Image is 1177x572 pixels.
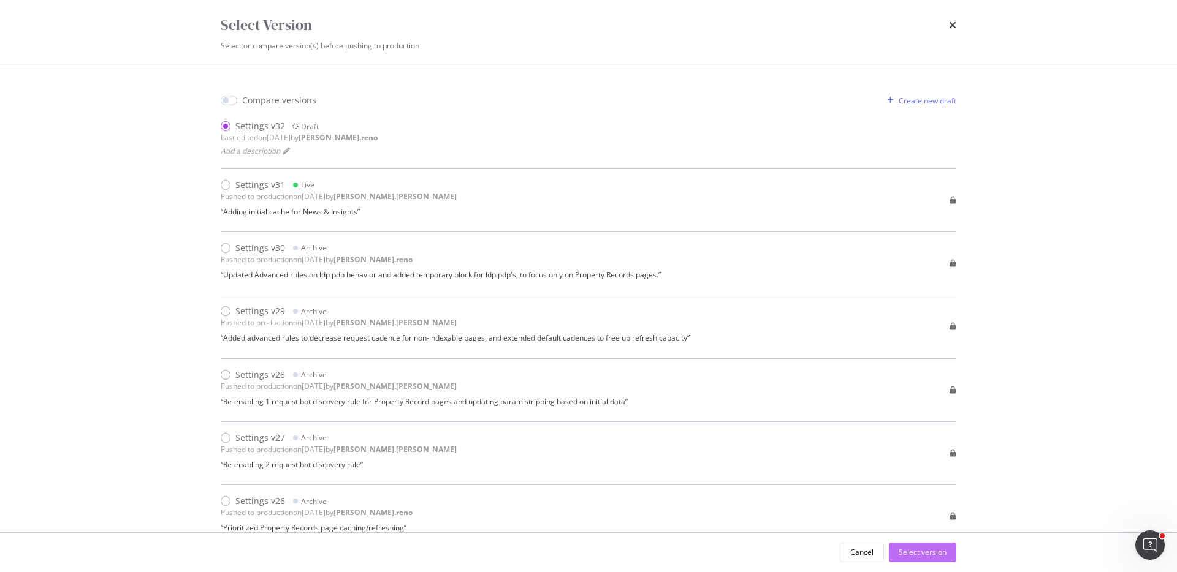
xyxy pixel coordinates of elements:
div: Settings v28 [235,369,285,381]
div: Archive [301,243,327,253]
b: [PERSON_NAME].[PERSON_NAME] [333,444,457,454]
b: [PERSON_NAME].[PERSON_NAME] [333,191,457,201]
div: Draft [301,121,319,132]
div: “ Updated Advanced rules on ldp pdp behavior and added temporary block for ldp pdp's, to focus on... [221,269,661,280]
b: [PERSON_NAME].[PERSON_NAME] [333,317,457,328]
div: “ Adding initial cache for News & Insights ” [221,206,457,217]
div: Select version [899,547,947,557]
iframe: Intercom live chat [1135,530,1165,560]
div: Last edited on [DATE] by [221,132,378,143]
div: Settings v26 [235,495,285,507]
button: Select version [889,543,956,562]
button: Create new draft [882,91,956,110]
div: Pushed to production on [DATE] by [221,381,457,391]
div: Settings v30 [235,242,285,254]
div: Pushed to production on [DATE] by [221,191,457,201]
div: Live [301,179,314,190]
b: [PERSON_NAME].reno [299,132,378,143]
div: Archive [301,432,327,443]
div: Settings v29 [235,305,285,317]
div: Settings v32 [235,120,285,132]
div: Archive [301,496,327,506]
div: “ Prioritized Property Records page caching/refreshing ” [221,522,413,533]
div: Pushed to production on [DATE] by [221,507,413,517]
b: [PERSON_NAME].reno [333,254,413,265]
div: times [949,15,956,36]
div: Archive [301,369,327,380]
div: Settings v31 [235,179,285,191]
span: Add a description [221,146,280,156]
div: Pushed to production on [DATE] by [221,317,457,328]
b: [PERSON_NAME].[PERSON_NAME] [333,381,457,391]
div: Archive [301,306,327,317]
div: Pushed to production on [DATE] by [221,444,457,454]
div: “ Re-enabling 1 request bot discovery rule for Property Record pages and updating param stripping... [221,396,628,407]
b: [PERSON_NAME].reno [333,507,413,517]
button: Cancel [840,543,884,562]
div: Compare versions [242,94,316,107]
div: Create new draft [899,96,956,106]
div: Settings v27 [235,432,285,444]
div: Cancel [850,547,874,557]
div: “ Added advanced rules to decrease request cadence for non-indexable pages, and extended default ... [221,333,690,343]
div: Pushed to production on [DATE] by [221,254,413,265]
div: Select or compare version(s) before pushing to production [221,40,956,51]
div: “ Re-enabling 2 request bot discovery rule ” [221,459,457,470]
div: Select Version [221,15,312,36]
